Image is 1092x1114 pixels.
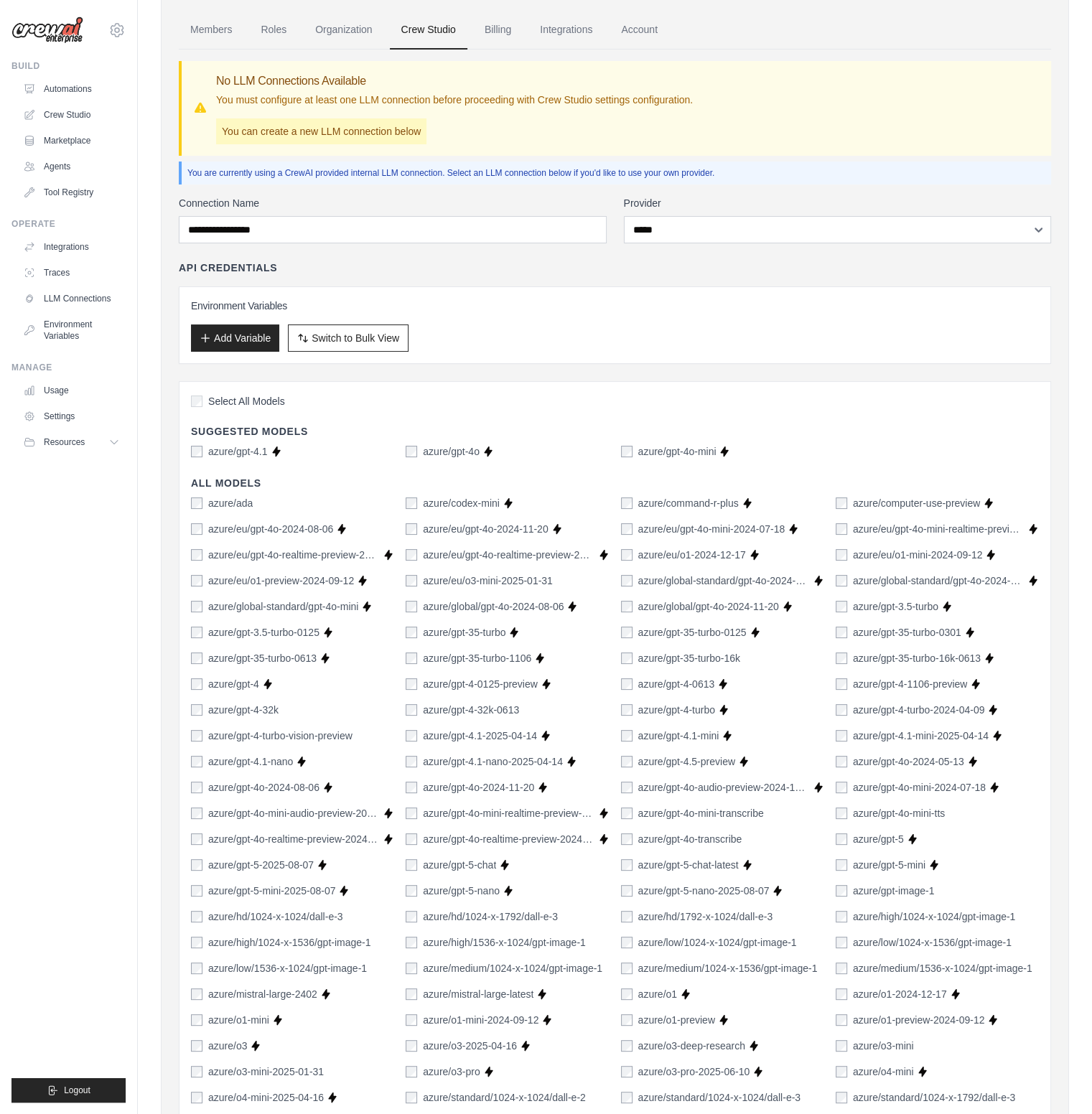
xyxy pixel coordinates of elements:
a: Account [610,11,669,50]
input: azure/gpt-4.1-2025-04-14 [406,730,417,741]
label: azure/o1 [638,987,677,1001]
input: azure/eu/gpt-4o-mini-2024-07-18 [621,523,633,535]
label: azure/gpt-4-turbo-vision-preview [208,729,353,743]
iframe: Chat Widget [1020,1045,1092,1114]
a: Integrations [17,235,126,258]
input: azure/gpt-35-turbo [406,627,417,638]
input: azure/gpt-4.1-mini-2025-04-14 [836,730,847,741]
label: azure/eu/gpt-4o-realtime-preview-2024-10-01 [208,548,380,562]
input: azure/o4-mini-2025-04-16 [191,1092,202,1103]
p: You can create a new LLM connection below [216,118,426,144]
label: azure/o3-2025-04-16 [423,1039,517,1053]
a: Marketplace [17,129,126,152]
input: azure/gpt-4.1 [191,446,202,457]
label: azure/gpt-35-turbo-1106 [423,651,531,665]
input: azure/eu/gpt-4o-realtime-preview-2024-10-01 [191,549,202,561]
input: azure/gpt-4-32k-0613 [406,704,417,716]
label: azure/gpt-4o-audio-preview-2024-12-17 [638,780,810,795]
label: azure/low/1536-x-1024/gpt-image-1 [208,961,367,975]
label: azure/gpt-4o-2024-11-20 [423,780,534,795]
input: azure/gpt-4o-2024-11-20 [406,782,417,793]
input: azure/gpt-4.5-preview [621,756,633,767]
label: azure/eu/o1-preview-2024-09-12 [208,574,354,588]
label: azure/high/1536-x-1024/gpt-image-1 [423,935,585,950]
button: Resources [17,431,126,454]
input: azure/mistral-large-2402 [191,988,202,1000]
a: LLM Connections [17,287,126,310]
input: azure/eu/gpt-4o-2024-11-20 [406,523,417,535]
input: azure/standard/1024-x-1024/dall-e-3 [621,1092,633,1103]
label: azure/gpt-3.5-turbo-0125 [208,625,319,640]
input: azure/ada [191,497,202,509]
label: azure/gpt-4o-mini-audio-preview-2024-12-17 [208,806,380,820]
input: azure/gpt-4.1-mini [621,730,633,741]
input: azure/gpt-4o-realtime-preview-2024-10-01 [191,833,202,845]
label: azure/o4-mini-2025-04-16 [208,1090,324,1105]
label: azure/o1-mini [208,1013,269,1027]
h4: Suggested Models [191,424,1039,439]
label: azure/computer-use-preview [853,496,980,510]
label: azure/o1-2024-12-17 [853,987,947,1001]
input: azure/gpt-4o-2024-05-13 [836,756,847,767]
p: You are currently using a CrewAI provided internal LLM connection. Select an LLM connection below... [187,167,1045,179]
input: azure/gpt-4-turbo-2024-04-09 [836,704,847,716]
label: azure/eu/o1-mini-2024-09-12 [853,548,983,562]
label: azure/gpt-4.1-nano [208,754,293,769]
p: You must configure at least one LLM connection before proceeding with Crew Studio settings config... [216,93,693,107]
a: Crew Studio [390,11,467,50]
h3: No LLM Connections Available [216,72,693,90]
input: azure/mistral-large-latest [406,988,417,1000]
a: Usage [17,379,126,402]
a: Integrations [528,11,604,50]
label: azure/gpt-5-nano-2025-08-07 [638,884,770,898]
input: azure/gpt-4 [191,678,202,690]
label: azure/global/gpt-4o-2024-11-20 [638,599,779,614]
label: azure/eu/gpt-4o-2024-08-06 [208,522,333,536]
input: azure/medium/1024-x-1536/gpt-image-1 [621,963,633,974]
input: azure/codex-mini [406,497,417,509]
input: azure/gpt-4-32k [191,704,202,716]
input: azure/o1-mini [191,1014,202,1026]
input: azure/eu/o3-mini-2025-01-31 [406,575,417,586]
label: azure/o3-deep-research [638,1039,745,1053]
label: azure/standard/1024-x-1024/dall-e-3 [638,1090,801,1105]
label: azure/o1-mini-2024-09-12 [423,1013,538,1027]
label: azure/global-standard/gpt-4o-mini [208,599,358,614]
label: azure/gpt-4-turbo-2024-04-09 [853,703,985,717]
input: azure/gpt-4.1-nano-2025-04-14 [406,756,417,767]
label: azure/gpt-35-turbo-0613 [208,651,317,665]
label: azure/o3-mini [853,1039,914,1053]
input: azure/hd/1024-x-1024/dall-e-3 [191,911,202,922]
input: azure/medium/1024-x-1024/gpt-image-1 [406,963,417,974]
label: Provider [624,196,1052,210]
label: azure/gpt-5-nano [423,884,500,898]
label: azure/eu/o3-mini-2025-01-31 [423,574,553,588]
label: azure/gpt-4 [208,677,259,691]
img: Logo [11,17,83,44]
label: azure/mistral-large-latest [423,987,533,1001]
label: azure/o3-mini-2025-01-31 [208,1064,324,1079]
label: azure/gpt-4.1-nano-2025-04-14 [423,754,563,769]
label: azure/gpt-5-chat [423,858,496,872]
span: Switch to Bulk View [312,331,399,345]
label: azure/gpt-5-2025-08-07 [208,858,314,872]
input: azure/o3 [191,1040,202,1052]
input: azure/gpt-4o-mini-audio-preview-2024-12-17 [191,808,202,819]
label: azure/gpt-5-chat-latest [638,858,739,872]
label: azure/gpt-4o-2024-05-13 [853,754,964,769]
input: azure/gpt-image-1 [836,885,847,897]
input: azure/eu/gpt-4o-2024-08-06 [191,523,202,535]
span: Resources [44,436,85,448]
input: azure/gpt-4o-audio-preview-2024-12-17 [621,782,633,793]
input: azure/eu/gpt-4o-realtime-preview-2024-12-17 [406,549,417,561]
input: azure/gpt-35-turbo-0613 [191,652,202,664]
button: Add Variable [191,324,279,352]
input: azure/o3-pro [406,1066,417,1077]
label: azure/eu/gpt-4o-mini-2024-07-18 [638,522,785,536]
label: azure/gpt-35-turbo-0125 [638,625,747,640]
h3: Environment Variables [191,299,1039,313]
label: azure/eu/o1-2024-12-17 [638,548,746,562]
input: azure/gpt-5-chat-latest [621,859,633,871]
input: azure/gpt-4-0125-preview [406,678,417,690]
label: azure/gpt-4o-mini-realtime-preview-2024-12-17 [423,806,594,820]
